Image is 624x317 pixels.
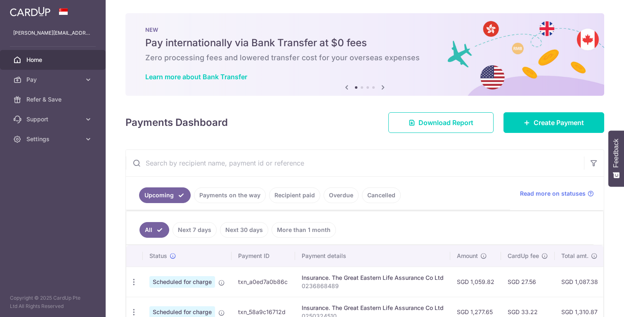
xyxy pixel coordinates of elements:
[145,53,584,63] h6: Zero processing fees and lowered transfer cost for your overseas expenses
[295,245,450,267] th: Payment details
[520,189,594,198] a: Read more on statuses
[194,187,266,203] a: Payments on the way
[508,252,539,260] span: CardUp fee
[139,222,169,238] a: All
[561,252,589,260] span: Total amt.
[26,95,81,104] span: Refer & Save
[26,56,81,64] span: Home
[272,222,336,238] a: More than 1 month
[145,36,584,50] h5: Pay internationally via Bank Transfer at $0 fees
[145,26,584,33] p: NEW
[125,13,604,96] img: Bank transfer banner
[555,267,605,297] td: SGD 1,087.38
[503,112,604,133] a: Create Payment
[302,274,444,282] div: Insurance. The Great Eastern Life Assurance Co Ltd
[149,252,167,260] span: Status
[145,73,247,81] a: Learn more about Bank Transfer
[13,29,92,37] p: [PERSON_NAME][EMAIL_ADDRESS][DOMAIN_NAME]
[302,304,444,312] div: Insurance. The Great Eastern Life Assurance Co Ltd
[220,222,268,238] a: Next 30 days
[125,115,228,130] h4: Payments Dashboard
[612,139,620,168] span: Feedback
[26,135,81,143] span: Settings
[450,267,501,297] td: SGD 1,059.82
[173,222,217,238] a: Next 7 days
[26,76,81,84] span: Pay
[388,112,494,133] a: Download Report
[457,252,478,260] span: Amount
[418,118,473,128] span: Download Report
[10,7,50,17] img: CardUp
[534,118,584,128] span: Create Payment
[520,189,586,198] span: Read more on statuses
[232,245,295,267] th: Payment ID
[302,282,444,290] p: 0236868489
[501,267,555,297] td: SGD 27.56
[26,115,81,123] span: Support
[149,276,215,288] span: Scheduled for charge
[608,130,624,187] button: Feedback - Show survey
[126,150,584,176] input: Search by recipient name, payment id or reference
[232,267,295,297] td: txn_a0ed7a0b86c
[324,187,359,203] a: Overdue
[139,187,191,203] a: Upcoming
[362,187,401,203] a: Cancelled
[269,187,320,203] a: Recipient paid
